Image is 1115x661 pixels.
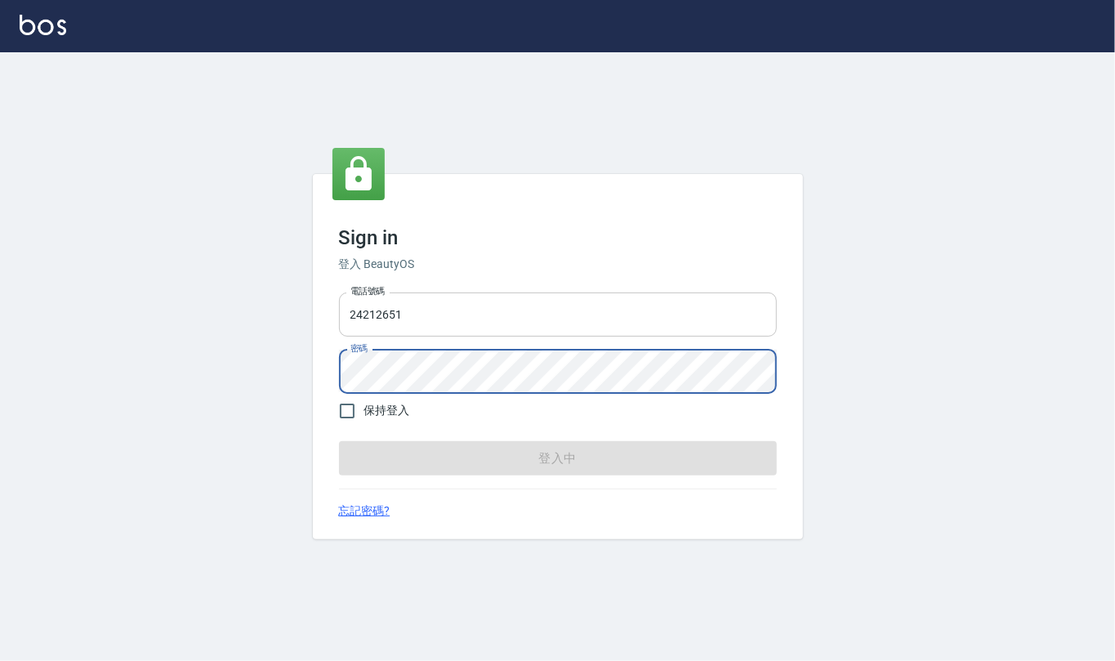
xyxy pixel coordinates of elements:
h3: Sign in [339,226,777,249]
h6: 登入 BeautyOS [339,256,777,273]
label: 密碼 [350,342,368,355]
a: 忘記密碼? [339,502,390,520]
label: 電話號碼 [350,285,385,297]
img: Logo [20,15,66,35]
span: 保持登入 [364,402,410,419]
